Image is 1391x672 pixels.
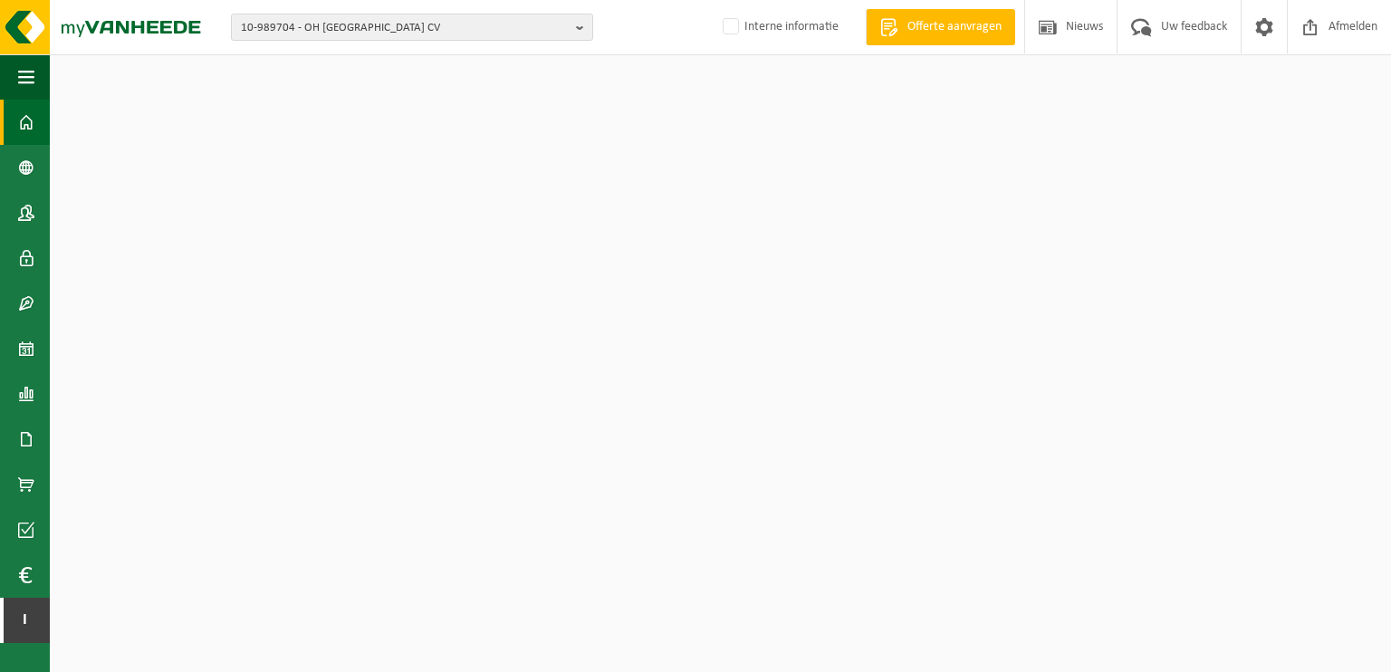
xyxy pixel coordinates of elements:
span: Offerte aanvragen [903,18,1006,36]
button: 10-989704 - OH [GEOGRAPHIC_DATA] CV [231,14,593,41]
label: Interne informatie [719,14,839,41]
a: Offerte aanvragen [866,9,1015,45]
span: 10-989704 - OH [GEOGRAPHIC_DATA] CV [241,14,569,42]
span: I [18,598,32,643]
